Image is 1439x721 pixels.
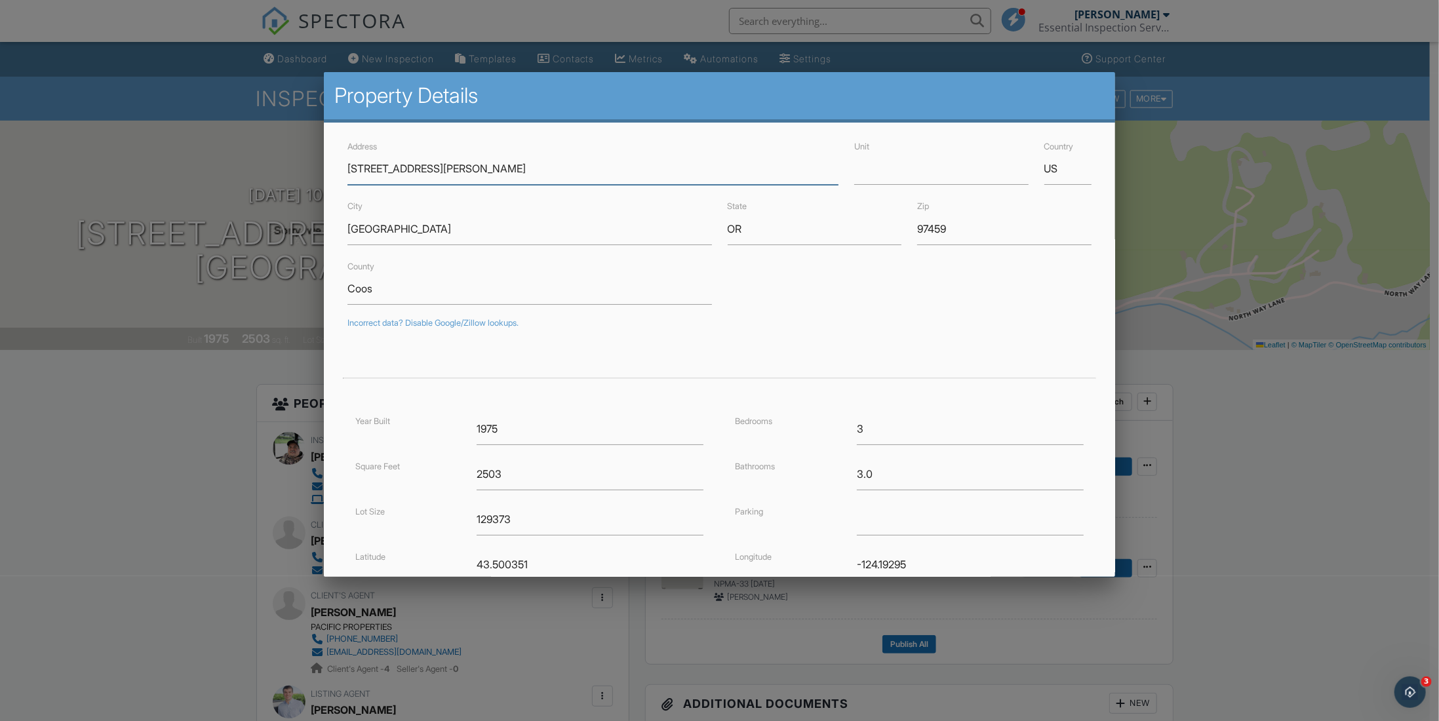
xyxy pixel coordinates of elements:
label: Zip [917,201,929,211]
iframe: Intercom live chat [1394,676,1426,708]
label: Address [347,142,377,151]
div: Incorrect data? Disable Google/Zillow lookups. [347,318,1092,328]
label: Lot Size [355,507,385,516]
h2: Property Details [334,83,1105,109]
label: County [347,262,374,271]
label: Square Feet [355,461,400,471]
label: Bathrooms [736,461,776,471]
label: Country [1044,142,1074,151]
label: Bedrooms [736,416,773,426]
label: State [728,201,747,211]
label: Latitude [355,552,385,562]
label: City [347,201,363,211]
label: Unit [854,142,869,151]
label: Longitude [736,552,772,562]
label: Year Built [355,416,390,426]
label: Parking [736,507,764,516]
span: 3 [1421,676,1432,687]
